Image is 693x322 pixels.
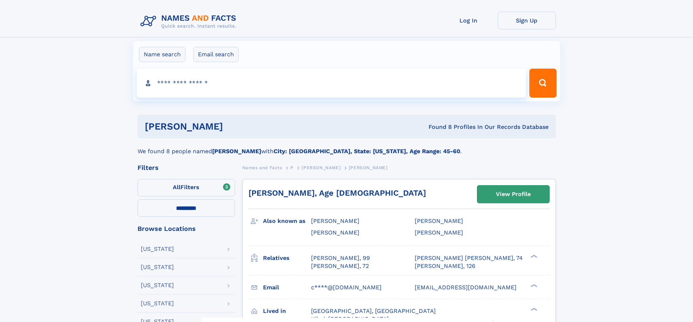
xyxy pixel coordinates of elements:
[145,122,326,131] h1: [PERSON_NAME]
[290,163,294,172] a: P
[141,246,174,252] div: [US_STATE]
[349,165,388,170] span: [PERSON_NAME]
[263,305,311,317] h3: Lived in
[415,262,475,270] a: [PERSON_NAME], 126
[498,12,556,29] a: Sign Up
[302,165,340,170] span: [PERSON_NAME]
[173,184,180,191] span: All
[263,252,311,264] h3: Relatives
[415,254,523,262] a: [PERSON_NAME] [PERSON_NAME], 74
[439,12,498,29] a: Log In
[529,307,538,311] div: ❯
[137,69,526,98] input: search input
[193,47,239,62] label: Email search
[138,179,235,196] label: Filters
[138,12,242,31] img: Logo Names and Facts
[248,188,426,197] a: [PERSON_NAME], Age [DEMOGRAPHIC_DATA]
[326,123,549,131] div: Found 8 Profiles In Our Records Database
[141,264,174,270] div: [US_STATE]
[415,217,463,224] span: [PERSON_NAME]
[138,138,556,156] div: We found 8 people named with .
[529,69,556,98] button: Search Button
[415,284,517,291] span: [EMAIL_ADDRESS][DOMAIN_NAME]
[302,163,340,172] a: [PERSON_NAME]
[477,186,549,203] a: View Profile
[274,148,460,155] b: City: [GEOGRAPHIC_DATA], State: [US_STATE], Age Range: 45-60
[263,281,311,294] h3: Email
[138,225,235,232] div: Browse Locations
[529,283,538,288] div: ❯
[311,307,436,314] span: [GEOGRAPHIC_DATA], [GEOGRAPHIC_DATA]
[311,217,359,224] span: [PERSON_NAME]
[311,262,369,270] a: [PERSON_NAME], 72
[529,254,538,258] div: ❯
[139,47,186,62] label: Name search
[290,165,294,170] span: P
[141,301,174,306] div: [US_STATE]
[311,254,370,262] a: [PERSON_NAME], 99
[212,148,261,155] b: [PERSON_NAME]
[242,163,282,172] a: Names and Facts
[415,229,463,236] span: [PERSON_NAME]
[311,229,359,236] span: [PERSON_NAME]
[141,282,174,288] div: [US_STATE]
[496,186,531,203] div: View Profile
[138,164,235,171] div: Filters
[263,215,311,227] h3: Also known as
